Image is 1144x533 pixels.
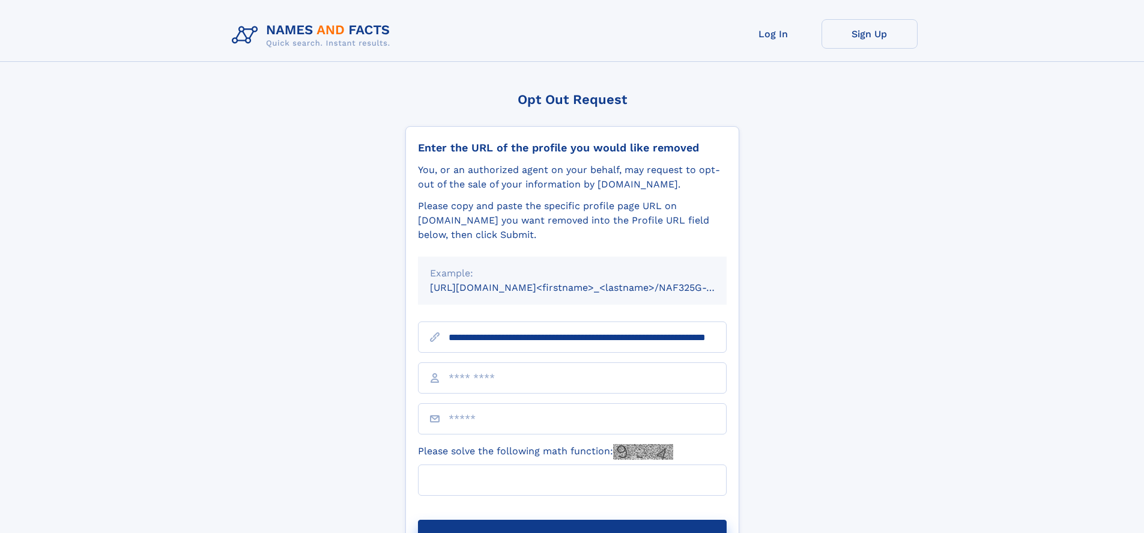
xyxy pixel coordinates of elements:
div: Enter the URL of the profile you would like removed [418,141,727,154]
div: Please copy and paste the specific profile page URL on [DOMAIN_NAME] you want removed into the Pr... [418,199,727,242]
a: Sign Up [822,19,918,49]
div: You, or an authorized agent on your behalf, may request to opt-out of the sale of your informatio... [418,163,727,192]
a: Log In [725,19,822,49]
label: Please solve the following math function: [418,444,673,460]
small: [URL][DOMAIN_NAME]<firstname>_<lastname>/NAF325G-xxxxxxxx [430,282,749,293]
img: Logo Names and Facts [227,19,400,52]
div: Example: [430,266,715,281]
div: Opt Out Request [405,92,739,107]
